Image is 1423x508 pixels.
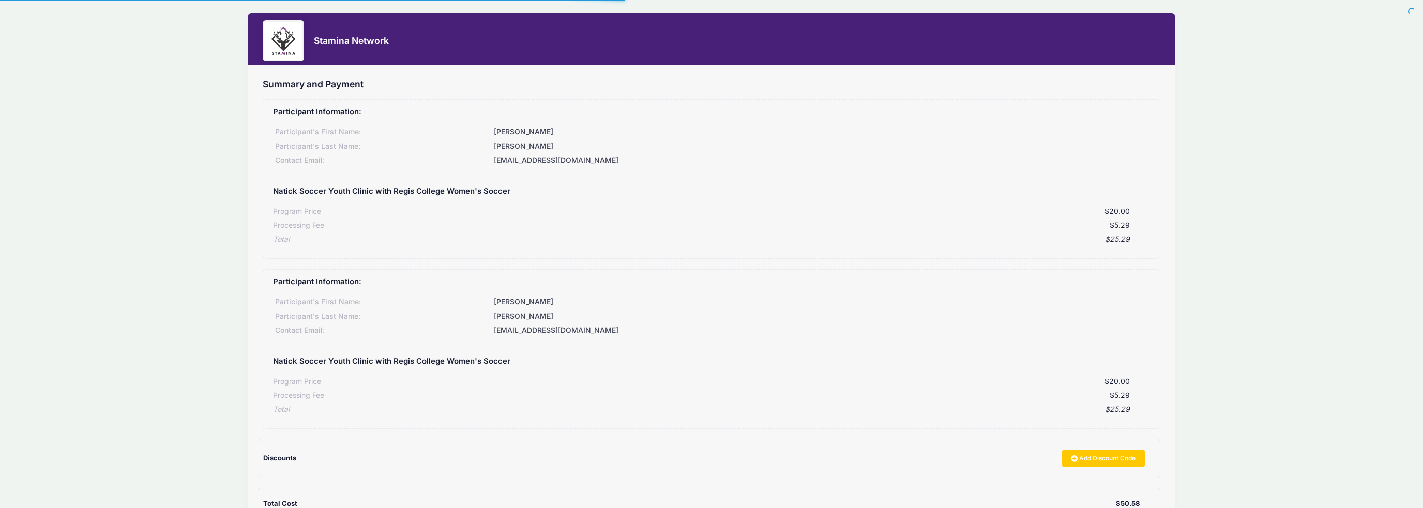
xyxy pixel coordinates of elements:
[273,127,492,137] div: Participant's First Name:
[1104,377,1130,386] span: $20.00
[492,155,1149,166] div: [EMAIL_ADDRESS][DOMAIN_NAME]
[273,404,290,415] div: Total
[273,155,492,166] div: Contact Email:
[1062,450,1145,467] a: Add Discount Code
[273,141,492,152] div: Participant's Last Name:
[273,278,1149,287] h5: Participant Information:
[314,35,389,46] h3: Stamina Network
[492,311,1149,322] div: [PERSON_NAME]
[492,297,1149,307] div: [PERSON_NAME]
[492,127,1149,137] div: [PERSON_NAME]
[273,206,321,217] div: Program Price
[273,220,324,231] div: Processing Fee
[273,376,321,387] div: Program Price
[273,390,324,401] div: Processing Fee
[273,325,492,336] div: Contact Email:
[273,107,1149,117] h5: Participant Information:
[273,311,492,322] div: Participant's Last Name:
[263,454,296,462] span: Discounts
[273,297,492,307] div: Participant's First Name:
[324,390,1129,401] div: $5.29
[492,141,1149,152] div: [PERSON_NAME]
[273,234,290,245] div: Total
[324,220,1129,231] div: $5.29
[273,187,510,196] h5: Natick Soccer Youth Clinic with Regis College Women's Soccer
[290,234,1129,245] div: $25.29
[290,404,1129,415] div: $25.29
[263,79,1160,89] h3: Summary and Payment
[492,325,1149,336] div: [EMAIL_ADDRESS][DOMAIN_NAME]
[273,357,510,366] h5: Natick Soccer Youth Clinic with Regis College Women's Soccer
[1104,207,1130,215] span: $20.00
